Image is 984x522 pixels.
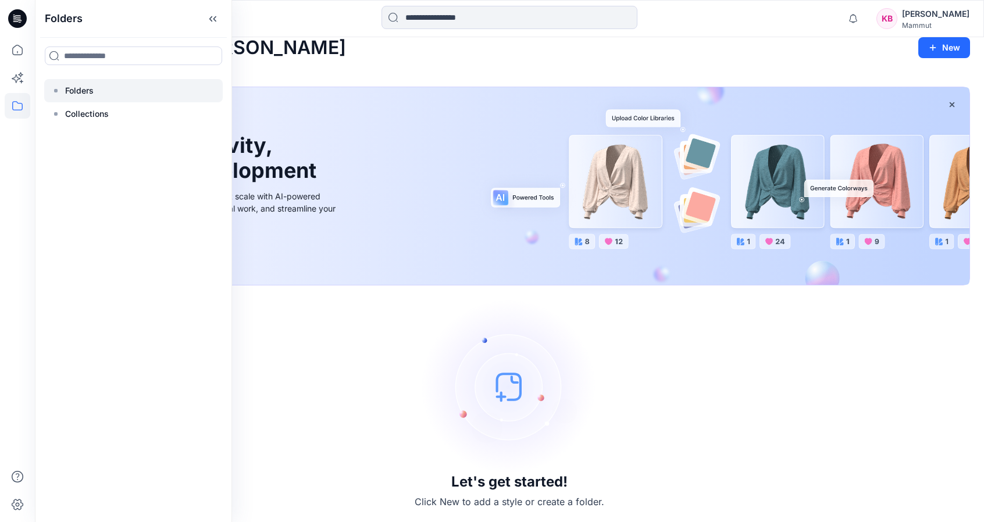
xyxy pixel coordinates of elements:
[65,107,109,121] p: Collections
[918,37,970,58] button: New
[876,8,897,29] div: KB
[65,84,94,98] p: Folders
[451,474,568,490] h3: Let's get started!
[902,21,969,30] div: Mammut
[415,495,604,509] p: Click New to add a style or create a folder.
[422,299,597,474] img: empty-state-image.svg
[902,7,969,21] div: [PERSON_NAME]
